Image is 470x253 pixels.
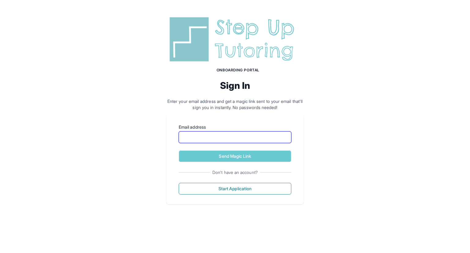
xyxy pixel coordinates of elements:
[179,183,291,194] button: Start Application
[173,68,304,73] h1: Onboarding Portal
[179,150,291,162] button: Send Magic Link
[210,169,260,176] span: Don't have an account?
[166,15,304,64] img: Step Up Tutoring horizontal logo
[166,80,304,91] h2: Sign In
[166,98,304,111] p: Enter your email address and get a magic link sent to your email that'll sign you in instantly. N...
[179,124,291,130] label: Email address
